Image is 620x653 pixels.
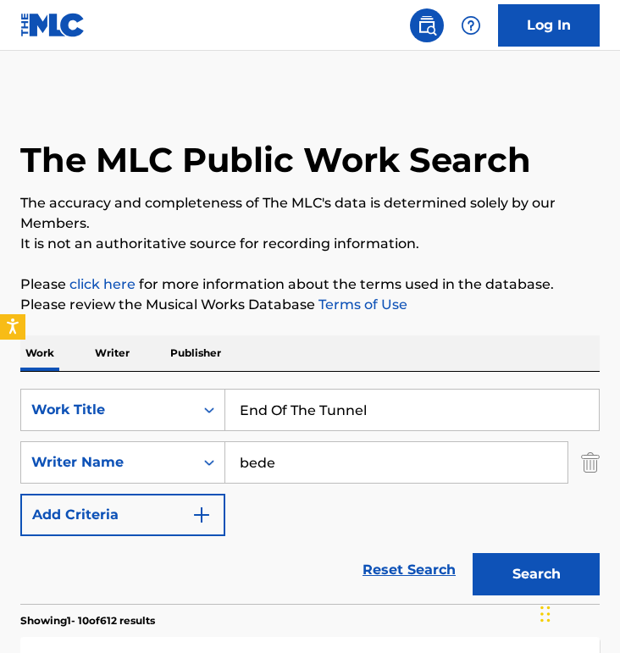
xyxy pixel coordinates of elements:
[31,400,184,420] div: Work Title
[581,441,600,484] img: Delete Criterion
[417,15,437,36] img: search
[20,139,531,181] h1: The MLC Public Work Search
[69,276,136,292] a: click here
[31,452,184,473] div: Writer Name
[473,553,600,595] button: Search
[20,234,600,254] p: It is not an authoritative source for recording information.
[90,335,135,371] p: Writer
[20,295,600,315] p: Please review the Musical Works Database
[20,494,225,536] button: Add Criteria
[535,572,620,653] iframe: Chat Widget
[20,335,59,371] p: Work
[20,613,155,628] p: Showing 1 - 10 of 612 results
[20,389,600,604] form: Search Form
[20,13,86,37] img: MLC Logo
[20,193,600,234] p: The accuracy and completeness of The MLC's data is determined solely by our Members.
[454,8,488,42] div: Help
[20,274,600,295] p: Please for more information about the terms used in the database.
[165,335,226,371] p: Publisher
[354,551,464,589] a: Reset Search
[410,8,444,42] a: Public Search
[498,4,600,47] a: Log In
[461,15,481,36] img: help
[315,296,407,313] a: Terms of Use
[191,505,212,525] img: 9d2ae6d4665cec9f34b9.svg
[540,589,551,639] div: Drag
